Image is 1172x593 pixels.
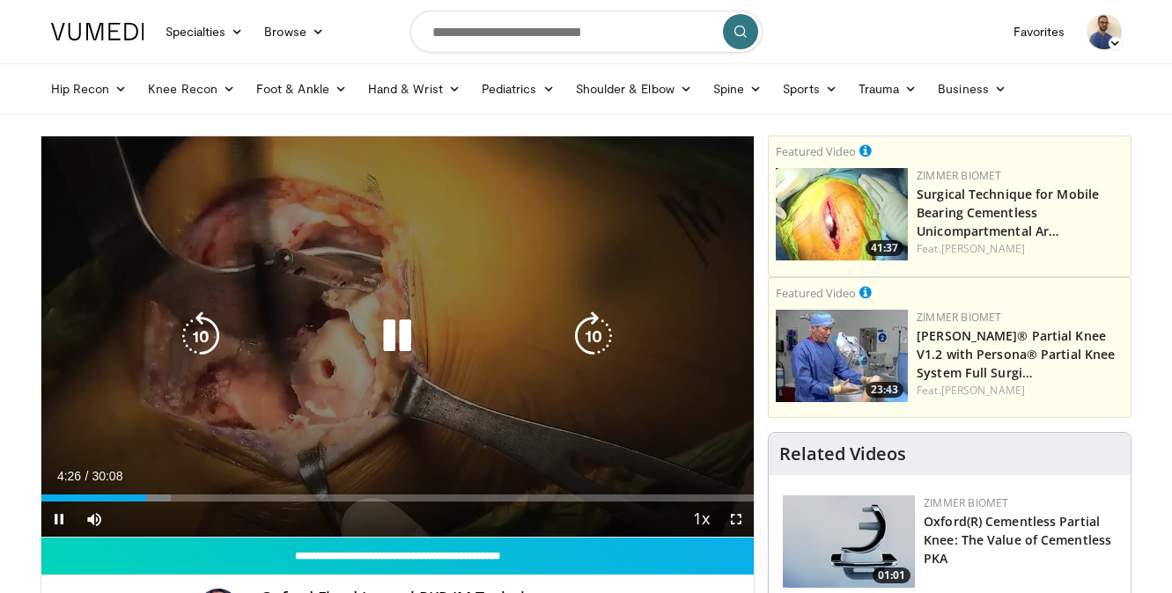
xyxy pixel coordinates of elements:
[246,71,357,106] a: Foot & Ankle
[85,469,89,483] span: /
[917,186,1099,239] a: Surgical Technique for Mobile Bearing Cementless Unicompartmental Ar…
[41,71,138,106] a: Hip Recon
[917,241,1124,257] div: Feat.
[776,285,856,301] small: Featured Video
[917,168,1001,183] a: Zimmer Biomet
[776,310,908,402] a: 23:43
[924,513,1111,567] a: Oxford(R) Cementless Partial Knee: The Value of Cementless PKA
[783,495,915,588] img: 7a1c75c5-1041-4af4-811f-6619572dbb89.150x105_q85_crop-smart_upscale.jpg
[776,168,908,260] img: 827ba7c0-d001-4ae6-9e1c-6d4d4016a445.150x105_q85_crop-smart_upscale.jpg
[783,495,915,588] a: 01:01
[719,501,754,537] button: Fullscreen
[917,310,1001,325] a: Zimmer Biomet
[1087,14,1122,49] img: Avatar
[917,327,1115,381] a: [PERSON_NAME]® Partial Knee V1.2 with Persona® Partial Knee System Full Surgi…
[772,71,848,106] a: Sports
[155,14,254,49] a: Specialties
[776,168,908,260] a: 41:37
[57,469,81,483] span: 4:26
[776,143,856,159] small: Featured Video
[565,71,703,106] a: Shoulder & Elbow
[683,501,719,537] button: Playback Rate
[1003,14,1076,49] a: Favorites
[77,501,112,537] button: Mute
[357,71,471,106] a: Hand & Wrist
[941,241,1025,256] a: [PERSON_NAME]
[941,383,1025,398] a: [PERSON_NAME]
[51,23,144,40] img: VuMedi Logo
[137,71,246,106] a: Knee Recon
[410,11,763,53] input: Search topics, interventions
[41,501,77,537] button: Pause
[471,71,565,106] a: Pediatrics
[848,71,928,106] a: Trauma
[92,469,122,483] span: 30:08
[703,71,772,106] a: Spine
[866,382,903,398] span: 23:43
[254,14,335,49] a: Browse
[41,494,755,501] div: Progress Bar
[927,71,1017,106] a: Business
[779,443,906,465] h4: Related Videos
[776,310,908,402] img: 99b1778f-d2b2-419a-8659-7269f4b428ba.150x105_q85_crop-smart_upscale.jpg
[917,383,1124,399] div: Feat.
[873,567,910,583] span: 01:01
[924,495,1008,510] a: Zimmer Biomet
[866,240,903,256] span: 41:37
[41,136,755,538] video-js: Video Player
